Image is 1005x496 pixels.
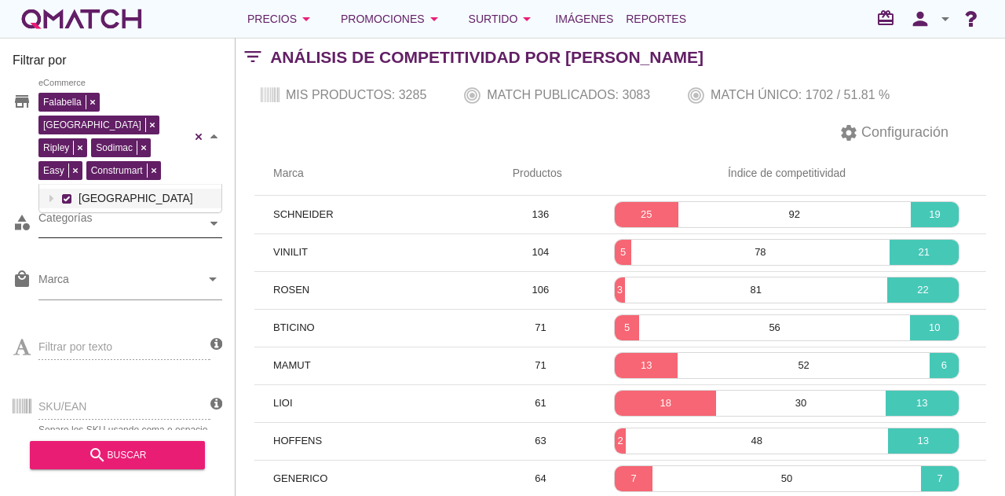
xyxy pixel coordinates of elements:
p: 5 [615,320,639,336]
span: Imágenes [555,9,613,28]
i: arrow_drop_down [517,9,536,28]
td: 61 [494,384,587,422]
span: Reportes [626,9,686,28]
p: 2 [615,433,626,449]
p: 10 [910,320,959,336]
button: Configuración [827,119,961,147]
div: buscar [42,446,192,465]
h2: Análisis de competitividad por [PERSON_NAME] [270,45,703,70]
p: 3 [615,282,624,298]
i: local_mall [13,270,31,288]
p: 78 [631,244,889,260]
td: 106 [494,271,587,309]
a: white-qmatch-logo [19,3,144,35]
p: 52 [678,358,930,373]
i: arrow_drop_down [297,9,316,28]
a: Imágenes [549,3,619,35]
p: 56 [639,320,910,336]
p: 50 [652,471,921,487]
i: redeem [876,9,901,28]
td: 136 [494,196,587,233]
p: 48 [626,433,888,449]
p: 30 [716,395,885,411]
span: Easy [39,163,68,178]
button: Surtido [456,3,550,35]
p: 7 [921,471,959,487]
span: MAMUT [273,359,311,371]
p: 13 [888,433,959,449]
th: Productos: Not sorted. [494,152,587,196]
i: arrow_drop_down [936,9,955,28]
div: Promociones [341,9,444,28]
i: settings [839,123,858,142]
h3: Filtrar por [13,51,222,76]
p: 7 [615,471,652,487]
p: 5 [615,244,631,260]
label: [GEOGRAPHIC_DATA] [75,189,217,208]
td: 71 [494,347,587,384]
span: HOFFENS [273,435,322,446]
button: Precios [235,3,328,35]
div: Precios [247,9,316,28]
p: 81 [625,282,888,298]
span: Falabella [39,95,86,109]
div: Clear all [191,89,206,184]
p: 13 [615,358,678,373]
span: [GEOGRAPHIC_DATA] [39,118,145,132]
p: 92 [678,207,911,222]
i: category [13,213,31,232]
p: 19 [911,207,959,222]
button: Promociones [328,3,456,35]
span: LIOI [273,397,293,409]
th: Índice de competitividad: Not sorted. [587,152,986,196]
i: search [88,446,107,465]
span: VINILIT [273,246,308,258]
span: Sodimac [92,141,137,155]
span: GENERICO [273,472,327,484]
i: arrow_drop_down [203,270,222,288]
button: buscar [30,441,205,469]
p: 13 [886,395,959,411]
span: Construmart [87,163,147,178]
i: store [13,92,31,111]
th: Marca: Not sorted. [254,152,494,196]
td: 71 [494,309,587,347]
td: 63 [494,422,587,460]
i: person [904,8,936,30]
i: arrow_drop_down [425,9,444,28]
p: 6 [930,358,959,373]
p: 22 [887,282,959,298]
span: Ripley [39,141,73,155]
span: ROSEN [273,284,309,296]
td: 104 [494,233,587,271]
span: Configuración [858,122,948,143]
span: BTICINO [273,321,315,333]
span: SCHNEIDER [273,208,334,220]
div: Surtido [469,9,537,28]
p: 25 [615,207,678,222]
a: Reportes [619,3,693,35]
p: 18 [615,395,716,411]
p: 21 [890,244,959,260]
